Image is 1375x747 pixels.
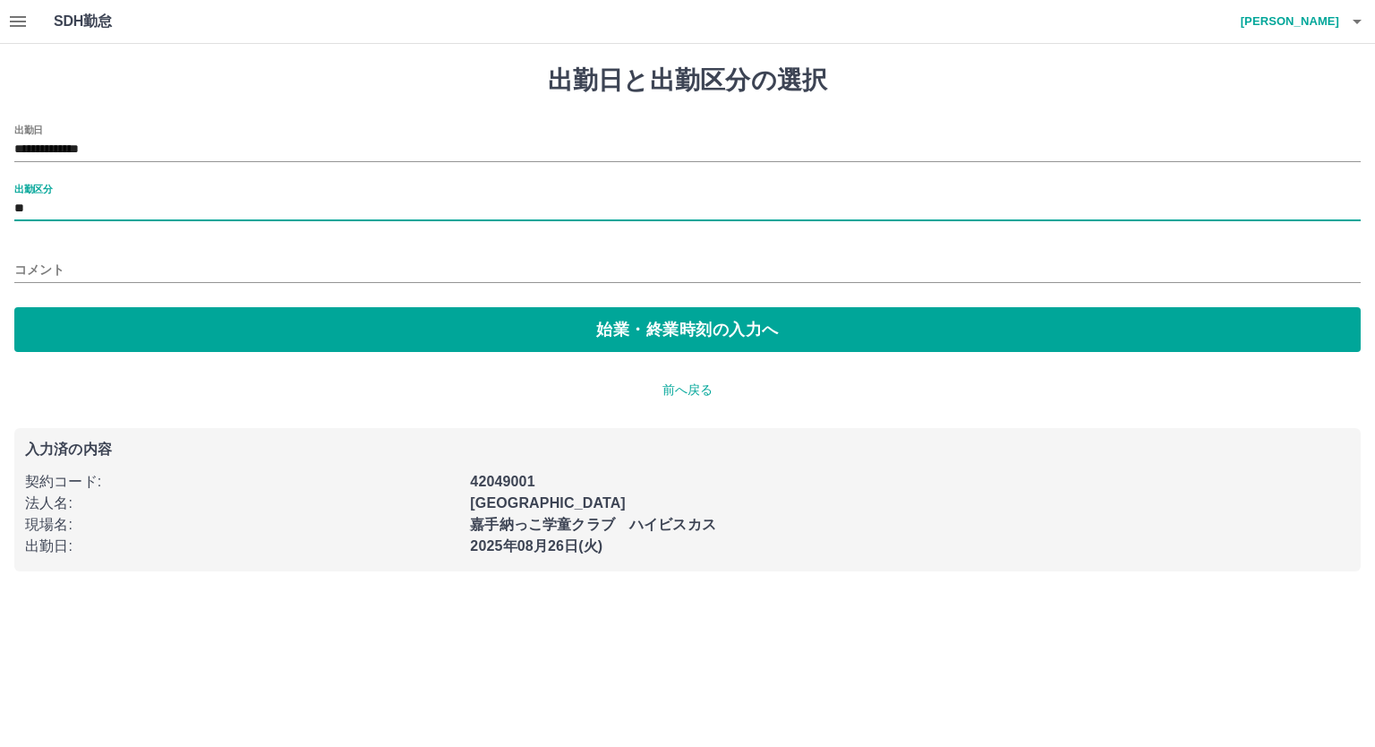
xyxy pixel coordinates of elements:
[470,474,534,489] b: 42049001
[470,538,602,554] b: 2025年08月26日(火)
[25,471,459,493] p: 契約コード :
[470,495,626,511] b: [GEOGRAPHIC_DATA]
[25,442,1350,457] p: 入力済の内容
[14,307,1361,352] button: 始業・終業時刻の入力へ
[25,493,459,514] p: 法人名 :
[14,65,1361,96] h1: 出勤日と出勤区分の選択
[14,182,52,195] label: 出勤区分
[25,514,459,536] p: 現場名 :
[14,123,43,136] label: 出勤日
[470,517,716,532] b: 嘉手納っこ学童クラブ ハイビスカス
[14,381,1361,399] p: 前へ戻る
[25,536,459,557] p: 出勤日 :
